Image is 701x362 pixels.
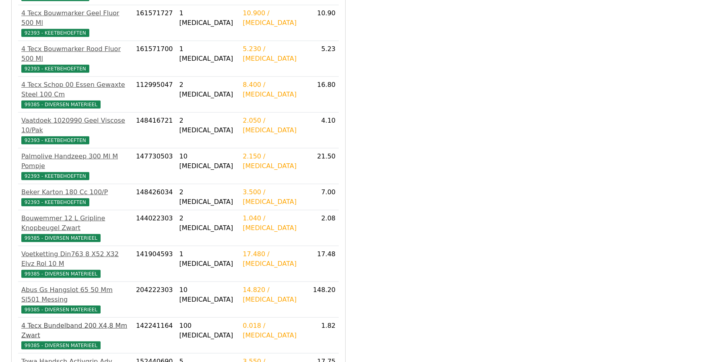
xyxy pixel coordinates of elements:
a: Voetketting Din763 8 X52 X32 Elvz Rol 10 M99385 - DIVERSEN MATERIEEL [21,249,130,278]
td: 148416721 [133,113,176,148]
td: 112995047 [133,77,176,113]
div: 8.400 / [MEDICAL_DATA] [243,80,303,99]
div: 4 Tecx Bouwmarker Rood Fluor 500 Ml [21,44,130,64]
div: Palmolive Handzeep 300 Ml M Pompje [21,152,130,171]
div: 3.500 / [MEDICAL_DATA] [243,187,303,207]
span: 92393 - KEETBEHOEFTEN [21,29,89,37]
span: 92393 - KEETBEHOEFTEN [21,136,89,144]
td: 161571727 [133,5,176,41]
td: 7.00 [306,184,339,210]
div: 10 [MEDICAL_DATA] [179,152,237,171]
span: 99385 - DIVERSEN MATERIEEL [21,306,101,314]
div: 10 [MEDICAL_DATA] [179,285,237,304]
div: 1.040 / [MEDICAL_DATA] [243,214,303,233]
a: 4 Tecx Schop 00 Essen Gewaxte Steel 100 Cm99385 - DIVERSEN MATERIEEL [21,80,130,109]
span: 99385 - DIVERSEN MATERIEEL [21,270,101,278]
div: 5.230 / [MEDICAL_DATA] [243,44,303,64]
td: 144022303 [133,210,176,246]
span: 99385 - DIVERSEN MATERIEEL [21,234,101,242]
div: 2 [MEDICAL_DATA] [179,187,237,207]
div: Voetketting Din763 8 X52 X32 Elvz Rol 10 M [21,249,130,269]
a: Beker Karton 180 Cc 100/P92393 - KEETBEHOEFTEN [21,187,130,207]
td: 1.82 [306,318,339,354]
div: 1 [MEDICAL_DATA] [179,249,237,269]
div: 14.820 / [MEDICAL_DATA] [243,285,303,304]
div: 1 [MEDICAL_DATA] [179,8,237,28]
a: Abus Gs Hangslot 65 50 Mm Sl501 Messing99385 - DIVERSEN MATERIEEL [21,285,130,314]
span: 99385 - DIVERSEN MATERIEEL [21,101,101,109]
td: 161571700 [133,41,176,77]
td: 2.08 [306,210,339,246]
div: Bouwemmer 12 L Gripline Knopbeugel Zwart [21,214,130,233]
td: 16.80 [306,77,339,113]
a: 4 Tecx Bouwmarker Geel Fluor 500 Ml92393 - KEETBEHOEFTEN [21,8,130,37]
a: Palmolive Handzeep 300 Ml M Pompje92393 - KEETBEHOEFTEN [21,152,130,181]
span: 92393 - KEETBEHOEFTEN [21,198,89,206]
div: Beker Karton 180 Cc 100/P [21,187,130,197]
span: 99385 - DIVERSEN MATERIEEL [21,341,101,350]
div: Abus Gs Hangslot 65 50 Mm Sl501 Messing [21,285,130,304]
td: 147730503 [133,148,176,184]
div: 2 [MEDICAL_DATA] [179,214,237,233]
td: 148426034 [133,184,176,210]
td: 148.20 [306,282,339,318]
td: 21.50 [306,148,339,184]
div: 10.900 / [MEDICAL_DATA] [243,8,303,28]
td: 141904593 [133,246,176,282]
td: 5.23 [306,41,339,77]
a: Bouwemmer 12 L Gripline Knopbeugel Zwart99385 - DIVERSEN MATERIEEL [21,214,130,243]
div: 2 [MEDICAL_DATA] [179,116,237,135]
a: 4 Tecx Bouwmarker Rood Fluor 500 Ml92393 - KEETBEHOEFTEN [21,44,130,73]
td: 142241164 [133,318,176,354]
td: 4.10 [306,113,339,148]
div: Vaatdoek 1020990 Geel Viscose 10/Pak [21,116,130,135]
div: 100 [MEDICAL_DATA] [179,321,237,340]
span: 92393 - KEETBEHOEFTEN [21,65,89,73]
div: 4 Tecx Schop 00 Essen Gewaxte Steel 100 Cm [21,80,130,99]
span: 92393 - KEETBEHOEFTEN [21,172,89,180]
div: 17.480 / [MEDICAL_DATA] [243,249,303,269]
a: Vaatdoek 1020990 Geel Viscose 10/Pak92393 - KEETBEHOEFTEN [21,116,130,145]
div: 2 [MEDICAL_DATA] [179,80,237,99]
div: 4 Tecx Bouwmarker Geel Fluor 500 Ml [21,8,130,28]
div: 1 [MEDICAL_DATA] [179,44,237,64]
div: 2.150 / [MEDICAL_DATA] [243,152,303,171]
td: 204222303 [133,282,176,318]
div: 0.018 / [MEDICAL_DATA] [243,321,303,340]
td: 17.48 [306,246,339,282]
div: 2.050 / [MEDICAL_DATA] [243,116,303,135]
div: 4 Tecx Bundelband 200 X4,8 Mm Zwart [21,321,130,340]
td: 10.90 [306,5,339,41]
a: 4 Tecx Bundelband 200 X4,8 Mm Zwart99385 - DIVERSEN MATERIEEL [21,321,130,350]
